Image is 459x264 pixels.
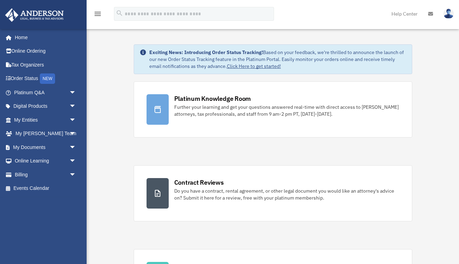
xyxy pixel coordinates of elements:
a: Click Here to get started! [227,63,281,69]
span: arrow_drop_down [69,168,83,182]
span: arrow_drop_down [69,127,83,141]
strong: Exciting News: Introducing Order Status Tracking! [149,49,263,55]
a: Billingarrow_drop_down [5,168,87,182]
span: arrow_drop_down [69,140,83,155]
a: Online Learningarrow_drop_down [5,154,87,168]
i: search [116,9,123,17]
div: Further your learning and get your questions answered real-time with direct access to [PERSON_NAM... [174,104,399,117]
a: Digital Productsarrow_drop_down [5,99,87,113]
span: arrow_drop_down [69,113,83,127]
a: My Entitiesarrow_drop_down [5,113,87,127]
a: Events Calendar [5,182,87,195]
div: Platinum Knowledge Room [174,94,251,103]
a: Home [5,30,83,44]
img: User Pic [443,9,454,19]
div: Do you have a contract, rental agreement, or other legal document you would like an attorney's ad... [174,187,399,201]
span: arrow_drop_down [69,86,83,100]
div: NEW [40,73,55,84]
a: Contract Reviews Do you have a contract, rental agreement, or other legal document you would like... [134,165,412,221]
div: Based on your feedback, we're thrilled to announce the launch of our new Order Status Tracking fe... [149,49,406,70]
span: arrow_drop_down [69,99,83,114]
a: Tax Organizers [5,58,87,72]
a: Platinum Knowledge Room Further your learning and get your questions answered real-time with dire... [134,81,412,138]
a: Platinum Q&Aarrow_drop_down [5,86,87,99]
span: arrow_drop_down [69,154,83,168]
a: Order StatusNEW [5,72,87,86]
a: Online Ordering [5,44,87,58]
img: Anderson Advisors Platinum Portal [3,8,66,22]
div: Contract Reviews [174,178,224,187]
a: My [PERSON_NAME] Teamarrow_drop_down [5,127,87,141]
a: menu [94,12,102,18]
a: My Documentsarrow_drop_down [5,140,87,154]
i: menu [94,10,102,18]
